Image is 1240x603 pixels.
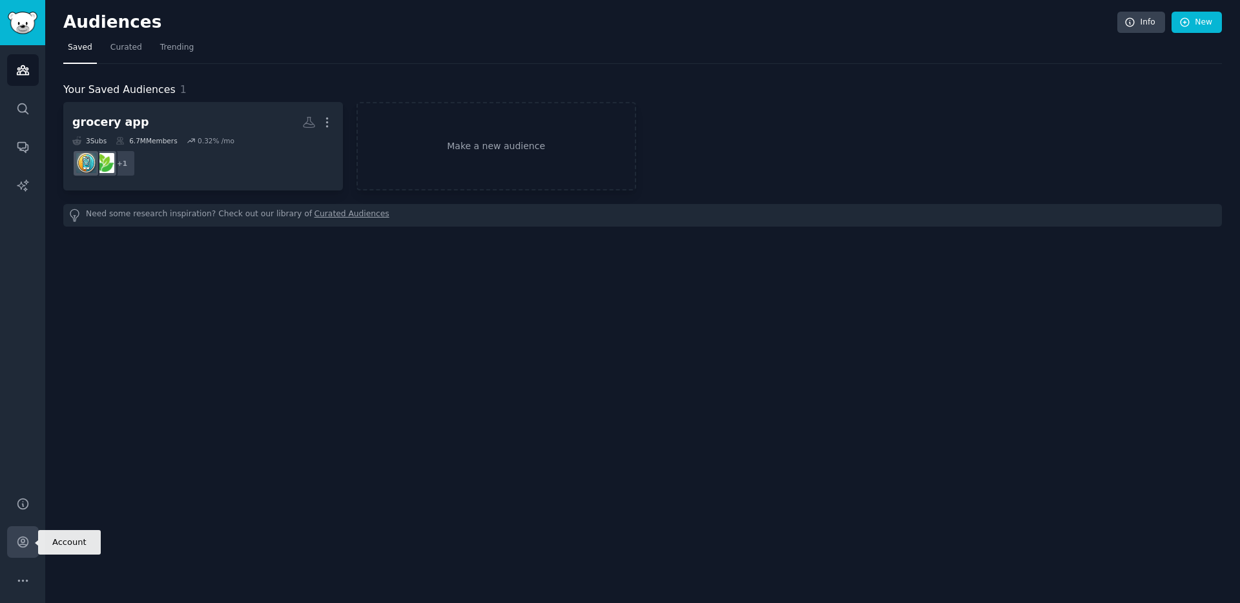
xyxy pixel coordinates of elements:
[356,102,636,190] a: Make a new audience
[63,37,97,64] a: Saved
[63,204,1222,227] div: Need some research inspiration? Check out our library of
[8,12,37,34] img: GummySearch logo
[315,209,389,222] a: Curated Audiences
[198,136,234,145] div: 0.32 % /mo
[180,83,187,96] span: 1
[108,150,136,177] div: + 1
[72,114,149,130] div: grocery app
[1117,12,1165,34] a: Info
[63,82,176,98] span: Your Saved Audiences
[94,153,114,173] img: cheapergroceriesnz
[110,42,142,54] span: Curated
[1172,12,1222,34] a: New
[160,42,194,54] span: Trending
[63,12,1117,33] h2: Audiences
[76,153,96,173] img: AppIdeas
[106,37,147,64] a: Curated
[156,37,198,64] a: Trending
[68,42,92,54] span: Saved
[116,136,177,145] div: 6.7M Members
[63,102,343,190] a: grocery app3Subs6.7MMembers0.32% /mo+1cheapergroceriesnzAppIdeas
[72,136,107,145] div: 3 Sub s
